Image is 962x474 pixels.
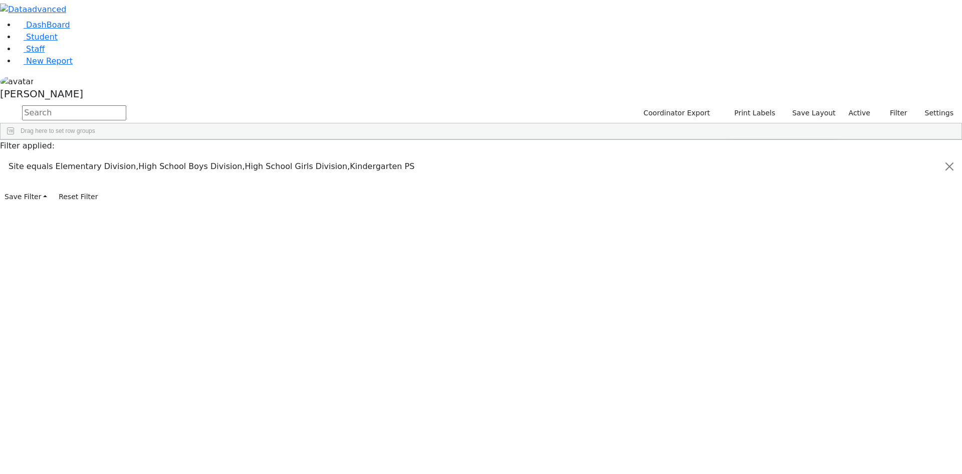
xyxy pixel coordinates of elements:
[26,20,70,30] span: DashBoard
[26,44,45,54] span: Staff
[723,105,780,121] button: Print Labels
[22,105,126,120] input: Search
[16,56,73,66] a: New Report
[637,105,714,121] button: Coordinator Export
[912,105,958,121] button: Settings
[937,152,961,181] button: Close
[16,32,58,42] a: Student
[54,189,102,205] button: Reset Filter
[788,105,840,121] button: Save Layout
[26,32,58,42] span: Student
[16,44,45,54] a: Staff
[26,56,73,66] span: New Report
[844,105,875,121] label: Active
[877,105,912,121] button: Filter
[16,20,70,30] a: DashBoard
[21,127,95,134] span: Drag here to set row groups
